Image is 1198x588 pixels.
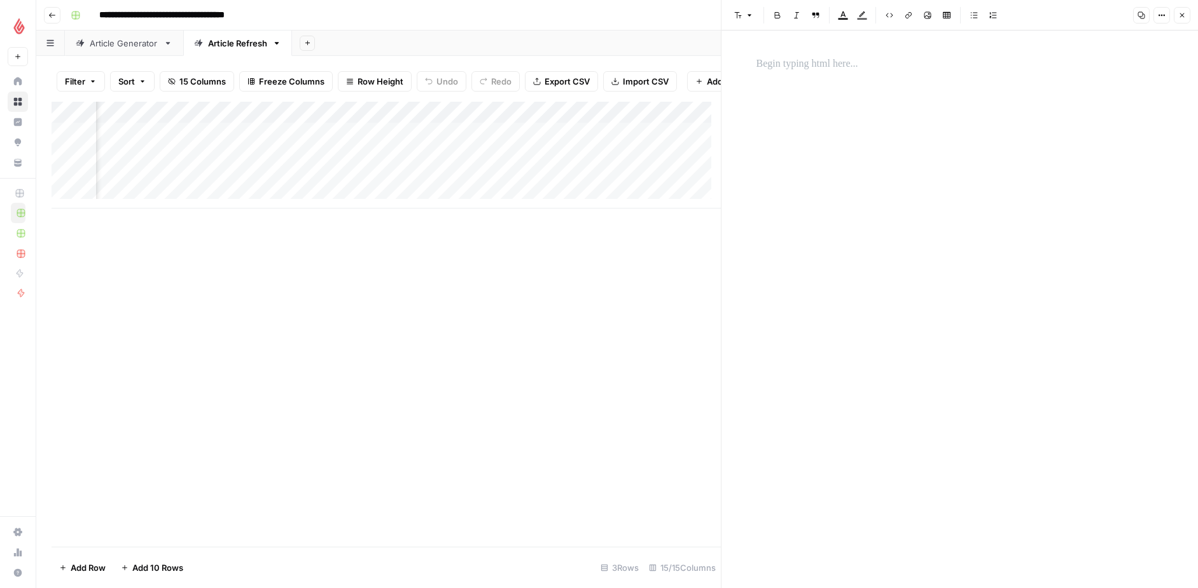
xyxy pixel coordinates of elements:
[132,561,183,574] span: Add 10 Rows
[8,132,28,153] a: Opportunities
[183,31,292,56] a: Article Refresh
[71,561,106,574] span: Add Row
[644,557,721,578] div: 15/15 Columns
[118,75,135,88] span: Sort
[417,71,466,92] button: Undo
[52,557,113,578] button: Add Row
[8,563,28,583] button: Help + Support
[65,31,183,56] a: Article Generator
[623,75,669,88] span: Import CSV
[8,153,28,173] a: Your Data
[545,75,590,88] span: Export CSV
[113,557,191,578] button: Add 10 Rows
[491,75,512,88] span: Redo
[8,542,28,563] a: Usage
[687,71,764,92] button: Add Column
[259,75,324,88] span: Freeze Columns
[208,37,267,50] div: Article Refresh
[160,71,234,92] button: 15 Columns
[603,71,677,92] button: Import CSV
[358,75,403,88] span: Row Height
[8,15,31,38] img: Lightspeed Logo
[8,522,28,542] a: Settings
[8,10,28,42] button: Workspace: Lightspeed
[8,92,28,112] a: Browse
[57,71,105,92] button: Filter
[471,71,520,92] button: Redo
[707,75,756,88] span: Add Column
[110,71,155,92] button: Sort
[8,71,28,92] a: Home
[239,71,333,92] button: Freeze Columns
[525,71,598,92] button: Export CSV
[179,75,226,88] span: 15 Columns
[596,557,644,578] div: 3 Rows
[65,75,85,88] span: Filter
[436,75,458,88] span: Undo
[90,37,158,50] div: Article Generator
[8,112,28,132] a: Insights
[338,71,412,92] button: Row Height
